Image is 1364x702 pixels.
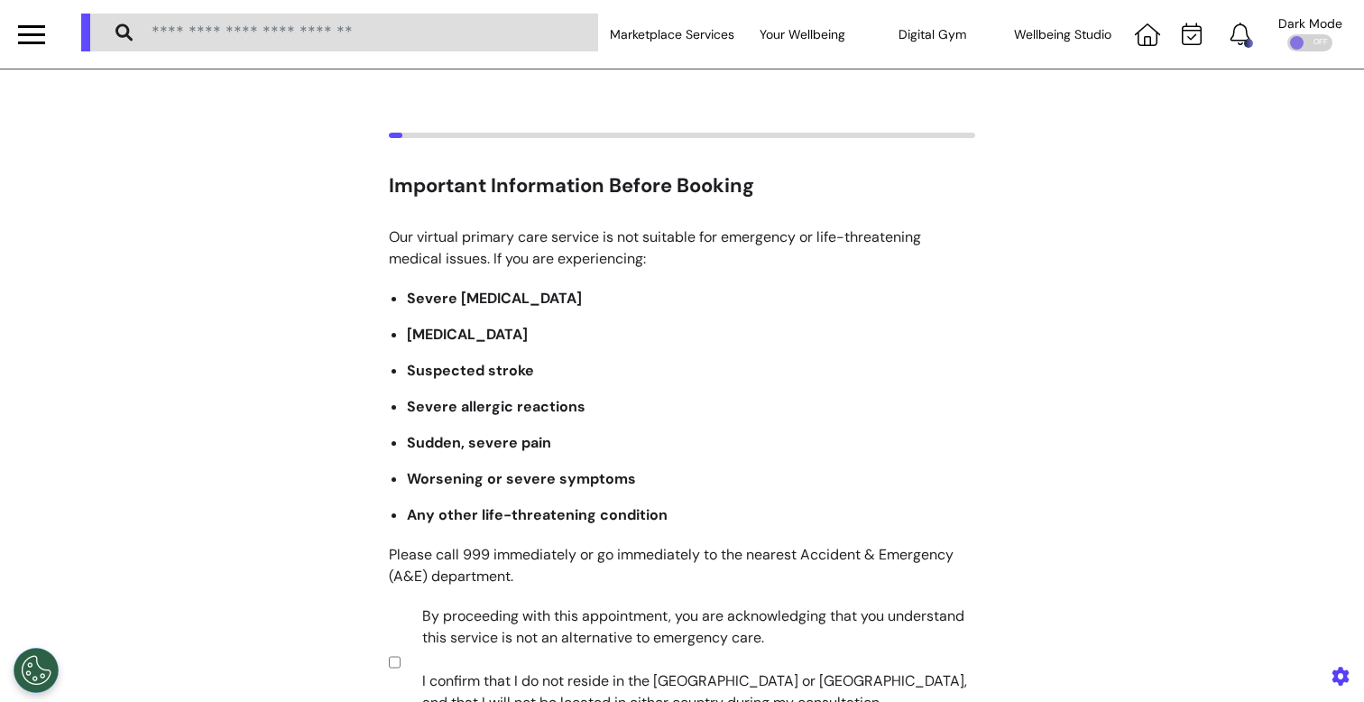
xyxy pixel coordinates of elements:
b: Suspected stroke [407,361,534,380]
p: Our virtual primary care service is not suitable for emergency or life-threatening medical issues... [389,226,975,270]
b: Severe [MEDICAL_DATA] [407,289,582,308]
b: [MEDICAL_DATA] [407,325,528,344]
h2: Important Information Before Booking [389,174,975,198]
b: Severe allergic reactions [407,397,585,416]
div: Digital Gym [867,9,997,60]
b: Worsening or severe symptoms [407,469,636,488]
div: Wellbeing Studio [998,9,1128,60]
div: Marketplace Services [607,9,737,60]
b: Sudden, severe pain [407,433,551,452]
button: Open Preferences [14,648,59,693]
div: Your Wellbeing [737,9,867,60]
div: OFF [1287,34,1332,51]
div: Dark Mode [1278,17,1342,30]
p: Please call 999 immediately or go immediately to the nearest Accident & Emergency (A&E) department. [389,544,975,587]
b: Any other life-threatening condition [407,505,668,524]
